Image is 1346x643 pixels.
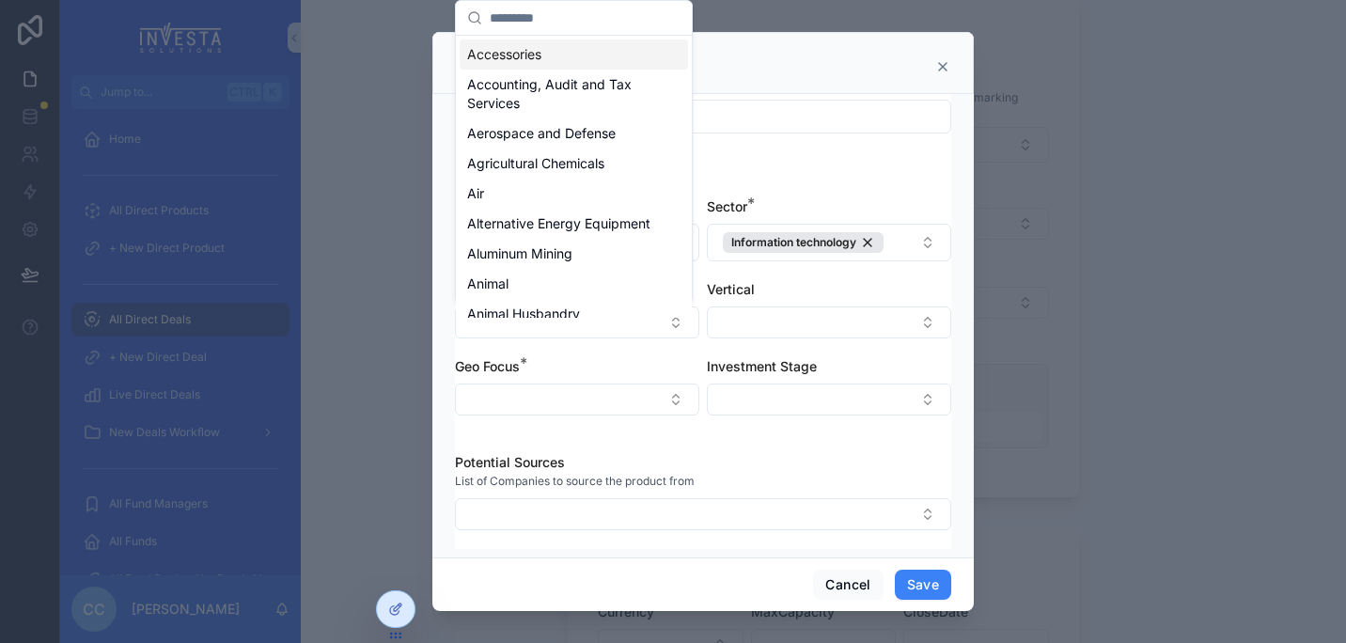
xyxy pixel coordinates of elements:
button: Select Button [455,384,699,416]
div: Suggestions [456,36,692,318]
span: List of Companies to source the product from [455,474,695,489]
span: Accessories [467,45,541,64]
button: Save [895,570,951,600]
span: Investment Stage [707,358,817,374]
span: Aerospace and Defense [467,124,616,143]
span: Vertical [707,281,755,297]
span: Potential Sources [455,454,565,470]
span: Air [467,184,484,203]
span: Animal [467,274,509,293]
span: Sector [707,198,747,214]
button: Cancel [813,570,883,600]
span: Information technology [731,235,856,250]
span: Agricultural Chemicals [467,154,604,173]
span: Accounting, Audit and Tax Services [467,75,658,113]
span: Animal Husbandry [467,305,580,323]
button: Unselect 2 [723,232,884,253]
button: Select Button [455,306,699,338]
button: Select Button [707,306,951,338]
button: Select Button [455,498,951,530]
span: Aluminum Mining [467,244,572,263]
button: Select Button [707,384,951,416]
button: Select Button [707,224,951,261]
span: Geo Focus [455,358,520,374]
span: Alternative Energy Equipment [467,214,650,233]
